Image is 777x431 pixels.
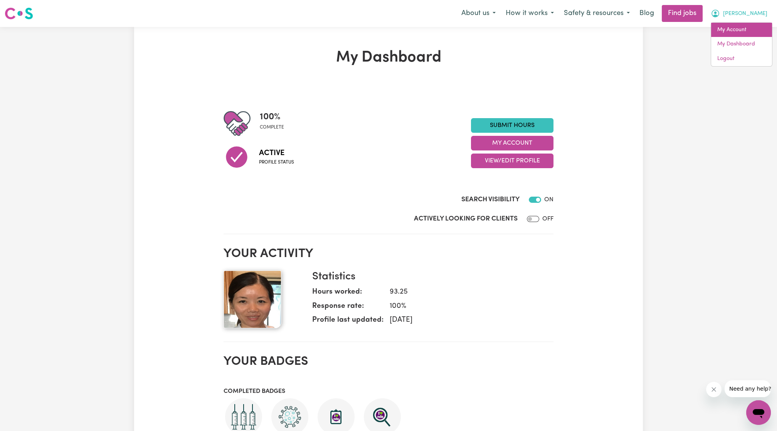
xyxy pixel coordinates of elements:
[224,247,553,261] h2: Your activity
[383,287,547,298] dd: 93.25
[383,301,547,312] dd: 100 %
[711,37,772,52] a: My Dashboard
[461,195,520,205] label: Search Visibility
[224,48,553,67] h1: My Dashboard
[312,287,383,301] dt: Hours worked:
[501,5,559,22] button: How it works
[5,5,47,12] span: Need any help?
[5,7,33,20] img: Careseekers logo
[471,118,553,133] a: Submit Hours
[259,147,294,159] span: Active
[312,271,547,284] h3: Statistics
[456,5,501,22] button: About us
[260,110,284,124] span: 100 %
[723,10,767,18] span: [PERSON_NAME]
[706,5,772,22] button: My Account
[746,400,771,425] iframe: Button to launch messaging window
[662,5,703,22] a: Find jobs
[312,301,383,315] dt: Response rate:
[711,22,772,67] div: My Account
[259,159,294,166] span: Profile status
[312,315,383,329] dt: Profile last updated:
[711,52,772,66] a: Logout
[725,380,771,397] iframe: Message from company
[224,388,553,395] h3: Completed badges
[544,197,553,203] span: ON
[5,5,33,22] a: Careseekers logo
[471,154,553,168] button: View/Edit Profile
[471,136,553,150] button: My Account
[706,382,721,397] iframe: Close message
[260,110,290,137] div: Profile completeness: 100%
[224,271,281,328] img: Your profile picture
[260,124,284,131] span: complete
[224,354,553,369] h2: Your badges
[383,315,547,326] dd: [DATE]
[559,5,635,22] button: Safety & resources
[635,5,659,22] a: Blog
[711,23,772,37] a: My Account
[542,216,553,222] span: OFF
[414,214,518,224] label: Actively Looking for Clients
